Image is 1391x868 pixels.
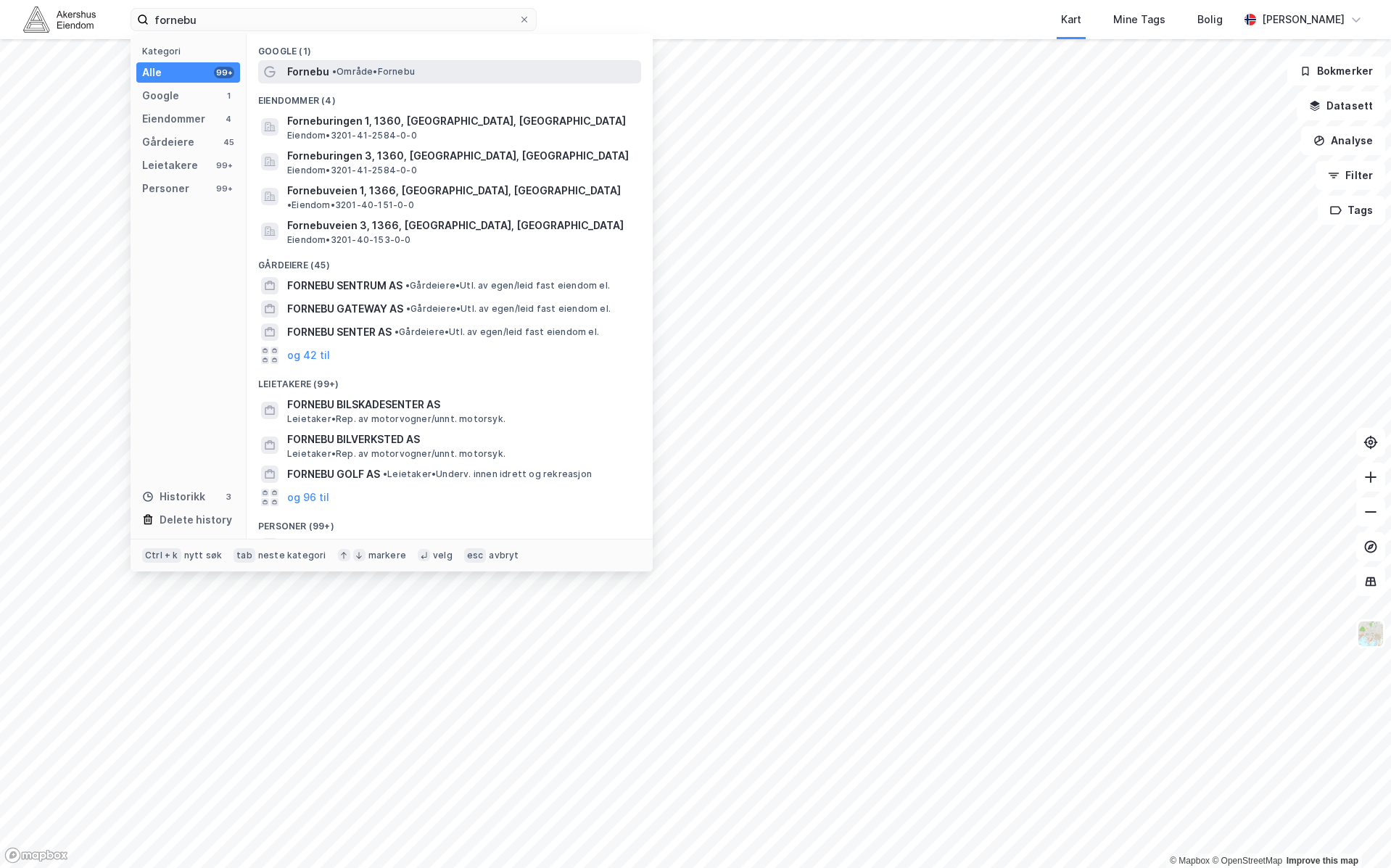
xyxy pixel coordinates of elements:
[4,847,68,864] a: Mapbox homepage
[142,157,198,174] div: Leietakere
[287,199,292,210] span: •
[489,550,519,561] div: avbryt
[214,67,234,78] div: 99+
[405,280,410,291] span: •
[149,9,519,30] input: Søk på adresse, matrikkel, gårdeiere, leietakere eller personer
[287,489,329,506] button: og 96 til
[23,7,96,32] img: akershus-eiendom-logo.9091f326c980b4bce74ccdd9f866810c.svg
[142,180,189,197] div: Personer
[287,431,635,448] span: FORNEBU BILVERKSTED AS
[1318,798,1391,868] iframe: Chat Widget
[1170,856,1210,866] a: Mapbox
[287,112,635,130] span: Forneburingen 1, 1360, [GEOGRAPHIC_DATA], [GEOGRAPHIC_DATA]
[247,509,653,535] div: Personer (99+)
[223,113,234,125] div: 4
[142,133,194,151] div: Gårdeiere
[405,280,610,292] span: Gårdeiere • Utl. av egen/leid fast eiendom el.
[287,448,505,460] span: Leietaker • Rep. av motorvogner/unnt. motorsyk.
[406,303,611,315] span: Gårdeiere • Utl. av egen/leid fast eiendom el.
[184,550,223,561] div: nytt søk
[287,323,392,341] span: FORNEBU SENTER AS
[142,110,205,128] div: Eiendommer
[247,34,653,60] div: Google (1)
[1197,11,1223,28] div: Bolig
[368,550,406,561] div: markere
[433,550,453,561] div: velg
[287,234,411,246] span: Eiendom • 3201-40-153-0-0
[395,326,399,337] span: •
[223,136,234,148] div: 45
[223,90,234,102] div: 1
[142,488,205,505] div: Historikk
[332,66,415,78] span: Område • Fornebu
[247,83,653,109] div: Eiendommer (4)
[142,548,181,563] div: Ctrl + k
[287,347,330,364] button: og 42 til
[287,199,414,211] span: Eiendom • 3201-40-151-0-0
[287,182,621,199] span: Fornebuveien 1, 1366, [GEOGRAPHIC_DATA], [GEOGRAPHIC_DATA]
[287,217,635,234] span: Fornebuveien 3, 1366, [GEOGRAPHIC_DATA], [GEOGRAPHIC_DATA]
[1287,856,1358,866] a: Improve this map
[464,548,487,563] div: esc
[1061,11,1081,28] div: Kart
[287,165,417,176] span: Eiendom • 3201-41-2584-0-0
[1287,57,1385,86] button: Bokmerker
[1212,856,1282,866] a: OpenStreetMap
[332,66,337,77] span: •
[1318,798,1391,868] div: Kontrollprogram for chat
[287,63,329,80] span: Fornebu
[383,468,387,479] span: •
[287,130,417,141] span: Eiendom • 3201-41-2584-0-0
[1113,11,1165,28] div: Mine Tags
[1262,11,1345,28] div: [PERSON_NAME]
[1357,620,1384,648] img: Z
[1316,161,1385,190] button: Filter
[234,548,255,563] div: tab
[1318,196,1385,225] button: Tags
[287,277,403,294] span: FORNEBU SENTRUM AS
[287,147,635,165] span: Forneburingen 3, 1360, [GEOGRAPHIC_DATA], [GEOGRAPHIC_DATA]
[406,303,410,314] span: •
[142,87,179,104] div: Google
[1301,126,1385,155] button: Analyse
[258,550,326,561] div: neste kategori
[247,367,653,393] div: Leietakere (99+)
[214,160,234,171] div: 99+
[1297,91,1385,120] button: Datasett
[142,46,240,57] div: Kategori
[395,326,599,338] span: Gårdeiere • Utl. av egen/leid fast eiendom el.
[287,466,380,483] span: FORNEBU GOLF AS
[287,300,403,318] span: FORNEBU GATEWAY AS
[214,183,234,194] div: 99+
[223,491,234,503] div: 3
[287,396,635,413] span: FORNEBU BILSKADESENTER AS
[142,64,162,81] div: Alle
[247,248,653,274] div: Gårdeiere (45)
[160,511,232,529] div: Delete history
[383,468,592,480] span: Leietaker • Underv. innen idrett og rekreasjon
[287,413,505,425] span: Leietaker • Rep. av motorvogner/unnt. motorsyk.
